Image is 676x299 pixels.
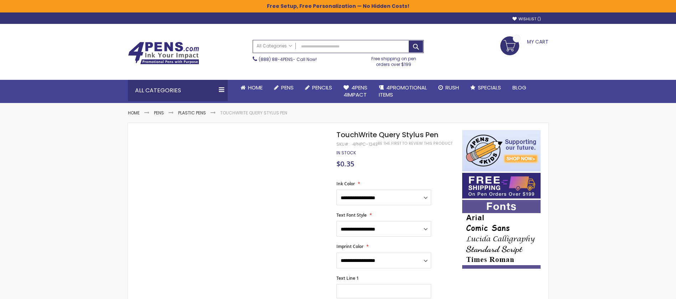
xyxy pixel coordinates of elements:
[154,110,164,116] a: Pens
[128,110,140,116] a: Home
[507,80,532,96] a: Blog
[433,80,465,96] a: Rush
[462,173,541,199] img: Free shipping on orders over $199
[178,110,206,116] a: Plastic Pens
[352,141,378,147] div: 4PHPC-1243
[344,84,367,98] span: 4Pens 4impact
[220,110,287,116] li: TouchWrite Query Stylus Pen
[259,56,293,62] a: (888) 88-4PENS
[478,84,501,91] span: Specials
[445,84,459,91] span: Rush
[336,141,350,147] strong: SKU
[378,141,453,146] a: Be the first to review this product
[248,84,263,91] span: Home
[336,212,367,218] span: Text Font Style
[373,80,433,103] a: 4PROMOTIONALITEMS
[128,42,199,65] img: 4Pens Custom Pens and Promotional Products
[259,56,317,62] span: - Call Now!
[299,80,338,96] a: Pencils
[379,84,427,98] span: 4PROMOTIONAL ITEMS
[253,40,296,52] a: All Categories
[336,159,354,169] span: $0.35
[512,84,526,91] span: Blog
[336,130,438,140] span: TouchWrite Query Stylus Pen
[268,80,299,96] a: Pens
[257,43,292,49] span: All Categories
[512,16,541,22] a: Wishlist
[364,53,424,67] div: Free shipping on pen orders over $199
[336,275,359,281] span: Text Line 1
[128,80,228,101] div: All Categories
[462,130,541,171] img: 4pens 4 kids
[312,84,332,91] span: Pencils
[281,84,294,91] span: Pens
[336,181,355,187] span: Ink Color
[338,80,373,103] a: 4Pens4impact
[235,80,268,96] a: Home
[465,80,507,96] a: Specials
[336,150,356,156] span: In stock
[336,150,356,156] div: Availability
[462,200,541,269] img: font-personalization-examples
[336,243,363,249] span: Imprint Color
